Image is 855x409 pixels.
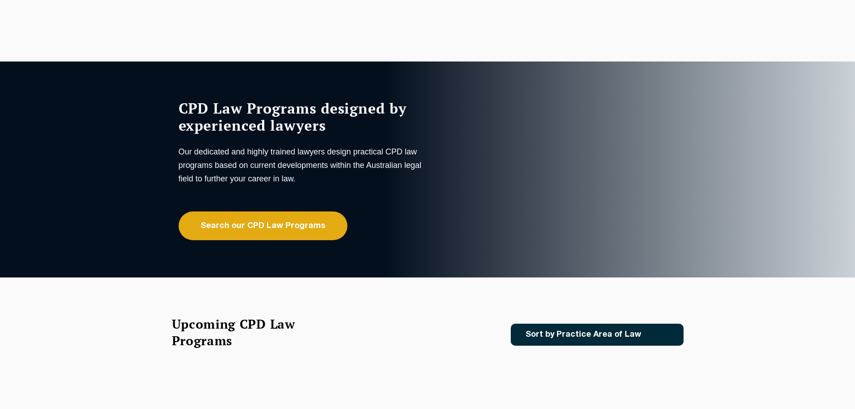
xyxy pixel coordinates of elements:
a: Sort by Practice Area of Law [511,324,684,346]
a: Search our CPD Law Programs [179,211,347,240]
h1: CPD Law Programs designed by experienced lawyers [179,100,425,134]
p: Our dedicated and highly trained lawyers design practical CPD law programs based on current devel... [179,145,425,185]
h2: Upcoming CPD Law Programs [172,316,318,349]
img: Icon [656,331,666,339]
